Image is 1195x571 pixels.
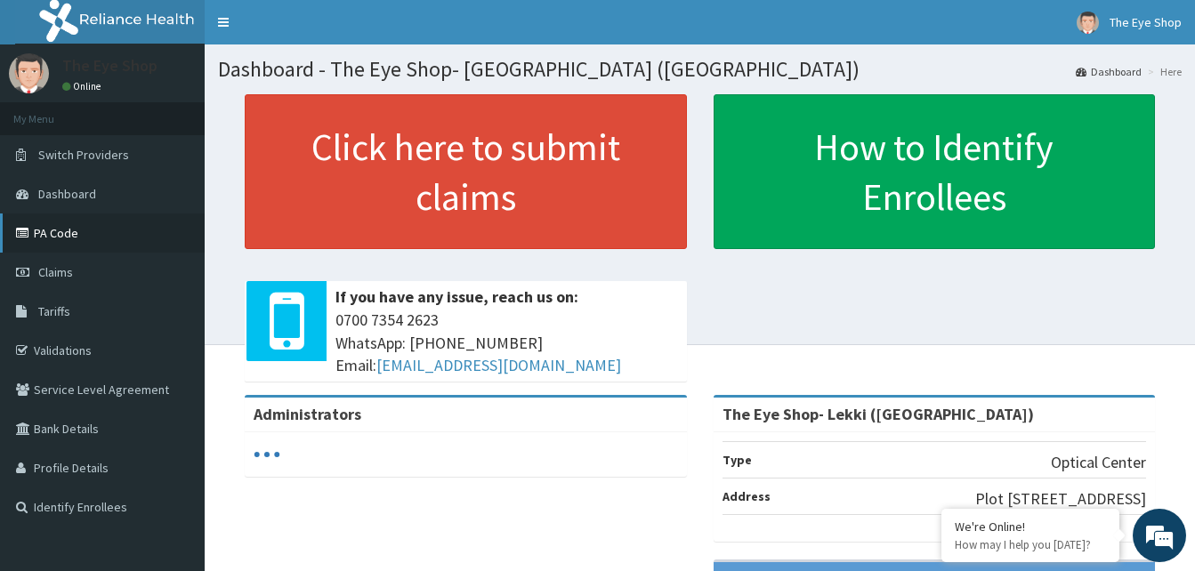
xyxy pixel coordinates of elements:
[38,147,129,163] span: Switch Providers
[62,58,157,74] p: The Eye Shop
[1143,64,1182,79] li: Here
[955,519,1106,535] div: We're Online!
[254,404,361,424] b: Administrators
[1110,14,1182,30] span: The Eye Shop
[1077,12,1099,34] img: User Image
[376,355,621,375] a: [EMAIL_ADDRESS][DOMAIN_NAME]
[723,488,771,504] b: Address
[1076,64,1142,79] a: Dashboard
[62,80,105,92] a: Online
[1051,451,1146,474] p: Optical Center
[723,404,1034,424] strong: The Eye Shop- Lekki ([GEOGRAPHIC_DATA])
[714,94,1156,249] a: How to Identify Enrollees
[955,537,1106,552] p: How may I help you today?
[245,94,687,249] a: Click here to submit claims
[723,452,752,468] b: Type
[335,309,678,377] span: 0700 7354 2623 WhatsApp: [PHONE_NUMBER] Email:
[38,303,70,319] span: Tariffs
[254,441,280,468] svg: audio-loading
[335,286,578,307] b: If you have any issue, reach us on:
[38,264,73,280] span: Claims
[975,487,1146,511] p: Plot [STREET_ADDRESS]
[218,58,1182,81] h1: Dashboard - The Eye Shop- [GEOGRAPHIC_DATA] ([GEOGRAPHIC_DATA])
[9,53,49,93] img: User Image
[38,186,96,202] span: Dashboard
